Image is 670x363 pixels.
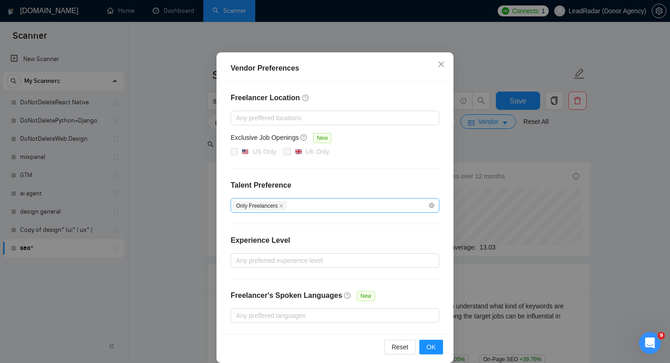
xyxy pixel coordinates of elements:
span: question-circle [344,292,351,299]
button: Close [429,52,454,77]
span: Only Freelancers [233,201,287,211]
span: New [313,133,331,143]
button: Reset [384,340,416,354]
div: Vendor Preferences [231,63,439,74]
span: close [438,61,445,68]
div: US Only [253,147,276,157]
span: OK [427,342,436,352]
span: 9 [658,332,665,339]
span: close [279,204,283,208]
img: 🇺🇸 [242,148,248,155]
iframe: Intercom live chat [639,332,661,354]
h5: Exclusive Job Openings [231,133,299,143]
h4: Freelancer's Spoken Languages [231,290,342,301]
button: OK [419,340,443,354]
h4: Experience Level [231,235,290,246]
span: Reset [392,342,408,352]
span: New [357,291,375,301]
span: close-circle [429,203,434,208]
span: question-circle [300,134,308,141]
h4: Talent Preference [231,180,439,191]
span: question-circle [302,94,309,102]
h4: Freelancer Location [231,92,439,103]
img: 🇬🇧 [295,148,302,155]
div: UK Only [305,147,329,157]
